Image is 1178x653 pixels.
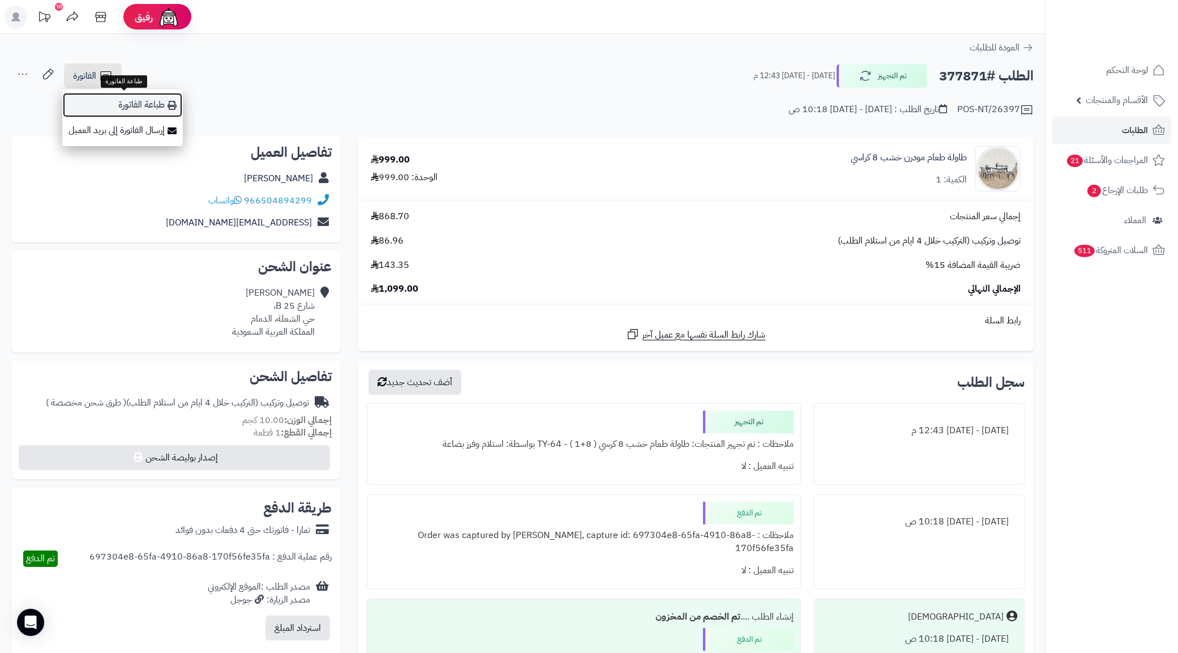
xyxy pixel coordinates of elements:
[284,413,332,427] strong: إجمالي الوزن:
[135,10,153,24] span: رفيق
[950,210,1021,223] span: إجمالي سعر المنتجات
[46,396,126,409] span: ( طرق شحن مخصصة )
[208,594,310,607] div: مصدر الزيارة: جوجل
[838,234,1021,247] span: توصيل وتركيب (التركيب خلال 4 ايام من استلام الطلب)
[821,511,1017,533] div: [DATE] - [DATE] 10:18 ص
[926,259,1021,272] span: ضريبة القيمة المضافة 15%
[1052,117,1171,144] a: الطلبات
[371,283,418,296] span: 1,099.00
[20,260,332,274] h2: عنوان الشحن
[1124,212,1146,228] span: العملاء
[30,6,58,31] a: تحديثات المنصة
[371,153,410,167] div: 999.00
[1106,62,1148,78] span: لوحة التحكم
[957,103,1034,117] div: POS-NT/26397
[1073,242,1148,258] span: السلات المتروكة
[936,173,967,186] div: الكمية: 1
[73,69,96,83] span: الفاتورة
[265,616,330,641] button: استرداد المبلغ
[1067,155,1083,167] span: 21
[374,433,794,455] div: ملاحظات : تم تجهيز المنتجات: طاولة طعام خشب 8 كرسي ( 8+1 ) - TY-64 بواسطة: استلام وفرز بضاعة
[208,581,310,607] div: مصدر الطلب :الموقع الإلكتروني
[957,375,1025,389] h3: سجل الطلب
[374,455,794,477] div: تنبيه العميل : لا
[362,314,1029,327] div: رابط السلة
[976,146,1020,191] img: 1752669683-1-90x90.jpg
[374,560,794,582] div: تنبيه العميل : لا
[821,628,1017,650] div: [DATE] - [DATE] 10:18 ص
[89,550,332,567] div: رقم عملية الدفع : 697304e8-65fa-4910-86a8-170f56fe35fa
[46,396,309,409] div: توصيل وتركيب (التركيب خلال 4 ايام من استلام الطلب)
[64,63,122,88] a: الفاتورة
[1086,92,1148,108] span: الأقسام والمنتجات
[374,606,794,628] div: إنشاء الطلب ....
[62,92,183,118] a: طباعة الفاتورة
[263,501,332,515] h2: طريقة الدفع
[753,70,835,82] small: [DATE] - [DATE] 12:43 م
[642,328,766,342] span: شارك رابط السلة نفسها مع عميل آخر
[656,610,740,624] b: تم الخصم من المخزون
[232,287,315,338] div: [PERSON_NAME] شارع 25 B، حي الشعلة، الدمام المملكة العربية السعودية
[970,41,1019,54] span: العودة للطلبات
[908,611,1004,624] div: [DEMOGRAPHIC_DATA]
[371,259,409,272] span: 143.35
[369,370,461,395] button: أضف تحديث جديد
[254,426,332,439] small: 1 قطعة
[20,146,332,159] h2: تفاصيل العميل
[1122,122,1148,138] span: الطلبات
[371,171,438,184] div: الوحدة: 999.00
[1086,182,1148,198] span: طلبات الإرجاع
[19,445,330,470] button: إصدار بوليصة الشحن
[1066,152,1148,168] span: المراجعات والأسئلة
[703,628,794,651] div: تم الدفع
[62,118,183,143] a: إرسال الفاتورة إلى بريد العميل
[208,194,242,207] a: واتساب
[371,210,409,223] span: 868.70
[789,103,947,116] div: تاريخ الطلب : [DATE] - [DATE] 10:18 ص
[101,75,147,88] div: طباعة الفاتورة
[281,426,332,439] strong: إجمالي القطع:
[837,64,927,88] button: تم التجهيز
[851,151,967,164] a: طاولة طعام مودرن خشب 8 كراسي
[939,65,1034,88] h2: الطلب #377871
[26,552,55,565] span: تم الدفع
[242,413,332,427] small: 10.00 كجم
[1101,32,1167,56] img: logo-2.png
[20,370,332,383] h2: تفاصيل الشحن
[1087,185,1101,197] span: 2
[1052,207,1171,234] a: العملاء
[374,524,794,560] div: ملاحظات : Order was captured by [PERSON_NAME], capture id: 697304e8-65fa-4910-86a8-170f56fe35fa
[166,216,312,229] a: [EMAIL_ADDRESS][DOMAIN_NAME]
[244,194,312,207] a: 966504894299
[1074,245,1095,257] span: 511
[157,6,180,28] img: ai-face.png
[1052,57,1171,84] a: لوحة التحكم
[968,283,1021,296] span: الإجمالي النهائي
[626,327,766,342] a: شارك رابط السلة نفسها مع عميل آخر
[1052,147,1171,174] a: المراجعات والأسئلة21
[1052,177,1171,204] a: طلبات الإرجاع2
[1052,237,1171,264] a: السلات المتروكة511
[821,420,1017,442] div: [DATE] - [DATE] 12:43 م
[244,172,313,185] a: [PERSON_NAME]
[371,234,404,247] span: 86.96
[703,502,794,524] div: تم الدفع
[175,524,310,537] div: تمارا - فاتورتك حتى 4 دفعات بدون فوائد
[703,411,794,433] div: تم التجهيز
[970,41,1034,54] a: العودة للطلبات
[55,3,63,11] div: 10
[17,609,44,636] div: Open Intercom Messenger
